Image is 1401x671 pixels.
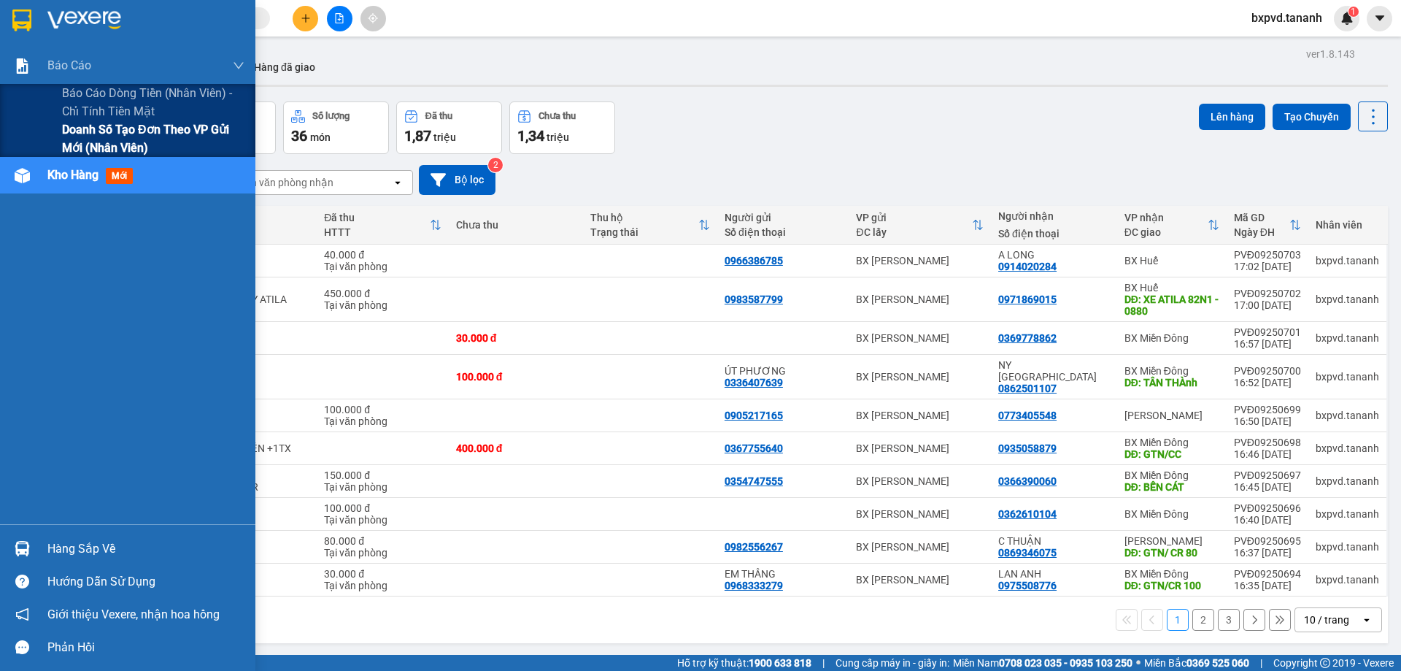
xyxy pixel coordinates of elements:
div: BX [PERSON_NAME] [856,541,984,553]
button: aim [360,6,386,31]
button: Tạo Chuyến [1273,104,1351,130]
div: Phản hồi [47,637,244,659]
button: Đã thu1,87 triệu [396,101,502,154]
div: Đã thu [324,212,430,223]
div: BX [PERSON_NAME] [856,508,984,520]
div: BX [PERSON_NAME] [856,442,984,454]
div: Hàng sắp về [47,538,244,560]
div: Số lượng [312,111,350,121]
strong: 1900 633 818 [749,657,811,669]
div: BX [PERSON_NAME] [856,294,984,305]
div: Số điện thoại [725,226,842,238]
div: Số điện thoại [998,228,1110,239]
div: 150.000 đ [324,469,441,481]
div: Người nhận [998,210,1110,222]
img: warehouse-icon [15,168,30,183]
div: Tại văn phòng [324,299,441,311]
div: PVĐ09250697 [1234,469,1301,481]
div: ÚT PHƯƠNG [725,365,842,377]
button: file-add [327,6,352,31]
div: Tại văn phòng [324,261,441,272]
span: file-add [334,13,344,23]
div: 17:00 [DATE] [1234,299,1301,311]
div: BX [PERSON_NAME] [856,255,984,267]
div: Tại văn phòng [324,415,441,427]
div: ĐC giao [1124,226,1208,238]
div: PVĐ09250701 [1234,326,1301,338]
span: triệu [547,131,569,143]
div: Chọn văn phòng nhận [233,175,333,190]
span: Miền Nam [953,655,1132,671]
div: BX Miền Đông [1124,437,1219,448]
button: Hàng đã giao [242,50,327,85]
div: EM THÂNG [725,568,842,580]
div: Mã GD [1234,212,1289,223]
div: ĐC lấy [856,226,972,238]
img: solution-icon [15,58,30,74]
div: 0966386785 [725,255,783,267]
span: message [15,640,29,654]
div: Tại văn phòng [324,580,441,591]
span: Cung cấp máy in - giấy in: [835,655,949,671]
span: ⚪️ [1136,660,1141,666]
span: | [822,655,825,671]
div: BX [PERSON_NAME] [856,410,984,421]
div: 0975508776 [998,580,1057,591]
div: 0869346075 [998,547,1057,559]
img: logo-vxr [12,9,31,31]
div: BX Miền Đông [1124,568,1219,580]
div: 400.000 đ [456,442,576,454]
div: Người gửi [725,212,842,223]
button: Số lượng36món [283,101,389,154]
div: Nhân viên [1316,219,1379,231]
div: 10 / trang [1304,613,1349,627]
div: bxpvd.tananh [1316,541,1379,553]
div: Thu hộ [590,212,698,223]
div: ver 1.8.143 [1306,46,1355,62]
div: VP gửi [856,212,972,223]
div: DĐ: GTN/ CR 80 [1124,547,1219,559]
span: Kho hàng [47,168,99,182]
span: mới [106,168,133,184]
span: 36 [291,127,307,145]
div: 0914020284 [998,261,1057,272]
div: [PERSON_NAME] [1124,535,1219,547]
div: BX Miền Đông [1124,332,1219,344]
svg: open [392,177,404,188]
div: 0905217165 [725,410,783,421]
div: PVĐ09250695 [1234,535,1301,547]
div: DĐ: XE ATILA 82N1 - 0880 [1124,294,1219,317]
div: bxpvd.tananh [1316,255,1379,267]
div: 16:46 [DATE] [1234,448,1301,460]
th: Toggle SortBy [317,206,449,245]
svg: open [1361,614,1373,626]
div: bxpvd.tananh [1316,371,1379,383]
div: 0982556267 [725,541,783,553]
div: BX Huế [1124,255,1219,267]
div: PVĐ09250703 [1234,249,1301,261]
span: Báo cáo [47,56,91,74]
div: BX [PERSON_NAME] [856,371,984,383]
div: Trạng thái [590,226,698,238]
div: [PERSON_NAME] [1124,410,1219,421]
button: 1 [1167,609,1189,631]
div: LAN ANH [998,568,1110,580]
div: BX Miền Đông [1124,508,1219,520]
div: 80.000 đ [324,535,441,547]
div: PVĐ09250698 [1234,437,1301,448]
div: BX Miền Đông [1124,469,1219,481]
th: Toggle SortBy [849,206,991,245]
div: VP nhận [1124,212,1208,223]
div: Chưa thu [456,219,576,231]
div: 0366390060 [998,475,1057,487]
div: Tại văn phòng [324,514,441,526]
div: DĐ: GTN/CC [1124,448,1219,460]
div: A LONG [998,249,1110,261]
div: PVĐ09250696 [1234,502,1301,514]
span: 1,34 [517,127,544,145]
button: 3 [1218,609,1240,631]
div: 0354747555 [725,475,783,487]
div: bxpvd.tananh [1316,294,1379,305]
div: 0336407639 [725,377,783,388]
th: Toggle SortBy [1227,206,1308,245]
